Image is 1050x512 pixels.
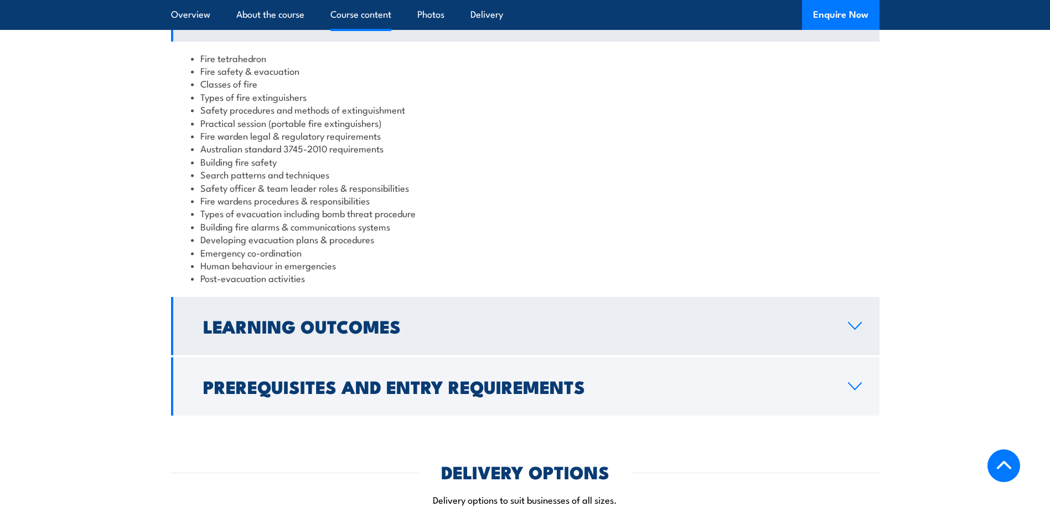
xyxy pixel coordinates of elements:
li: Australian standard 3745-2010 requirements [191,142,860,155]
li: Search patterns and techniques [191,168,860,181]
h2: Learning Outcomes [203,318,830,334]
li: Human behaviour in emergencies [191,259,860,272]
li: Types of evacuation including bomb threat procedure [191,207,860,219]
li: Safety officer & team leader roles & responsibilities [191,181,860,194]
li: Emergency co-ordination [191,246,860,259]
a: Prerequisites and Entry Requirements [171,357,880,416]
li: Safety procedures and methods of extinguishment [191,103,860,116]
li: Classes of fire [191,77,860,90]
li: Fire safety & evacuation [191,64,860,77]
li: Fire warden legal & regulatory requirements [191,129,860,142]
li: Types of fire extinguishers [191,90,860,103]
h2: Prerequisites and Entry Requirements [203,378,830,394]
li: Developing evacuation plans & procedures [191,233,860,245]
p: Delivery options to suit businesses of all sizes. [171,493,880,506]
li: Building fire alarms & communications systems [191,220,860,233]
li: Practical session (portable fire extinguishers) [191,116,860,129]
li: Fire wardens procedures & responsibilities [191,194,860,207]
a: Learning Outcomes [171,297,880,355]
li: Fire tetrahedron [191,52,860,64]
h2: DELIVERY OPTIONS [441,464,609,479]
li: Post-evacuation activities [191,272,860,284]
li: Building fire safety [191,155,860,168]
